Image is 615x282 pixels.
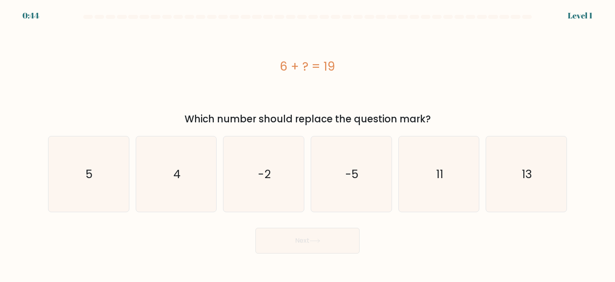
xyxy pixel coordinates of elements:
text: -5 [346,166,359,182]
button: Next [255,228,360,254]
text: 11 [436,166,443,182]
text: 13 [522,166,532,182]
text: 4 [173,166,181,182]
div: Which number should replace the question mark? [53,112,562,126]
div: 6 + ? = 19 [48,57,567,75]
div: 0:44 [22,10,39,22]
text: 5 [86,166,93,182]
div: Level 1 [568,10,593,22]
text: -2 [258,166,271,182]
